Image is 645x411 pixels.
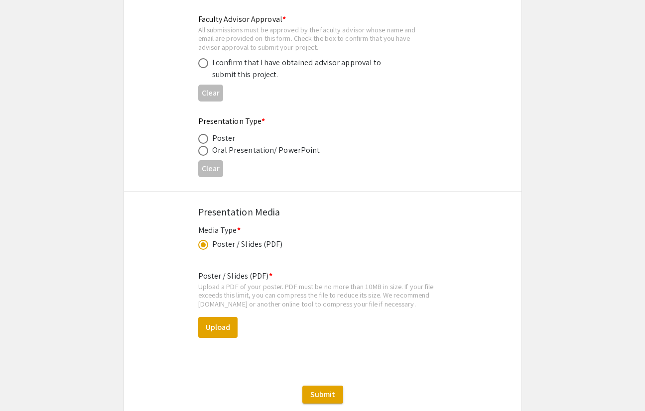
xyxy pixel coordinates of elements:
[198,85,223,101] button: Clear
[198,160,223,177] button: Clear
[198,116,265,126] mat-label: Presentation Type
[198,317,238,338] button: Upload
[198,282,447,308] div: Upload a PDF of your poster. PDF must be no more than 10MB in size. If your file exceeds this lim...
[198,205,447,219] div: Presentation Media
[198,271,272,281] mat-label: Poster / Slides (PDF)
[212,238,283,250] div: Poster / Slides (PDF)
[198,25,431,52] div: All submissions must be approved by the faculty advisor whose name and email are provided on this...
[198,14,286,24] mat-label: Faculty Advisor Approval
[7,366,42,404] iframe: Chat
[212,132,236,144] div: Poster
[198,225,241,235] mat-label: Media Type
[310,389,335,400] span: Submit
[212,57,387,81] div: I confirm that I have obtained advisor approval to submit this project.
[302,386,343,404] button: Submit
[212,144,320,156] div: Oral Presentation/ PowerPoint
